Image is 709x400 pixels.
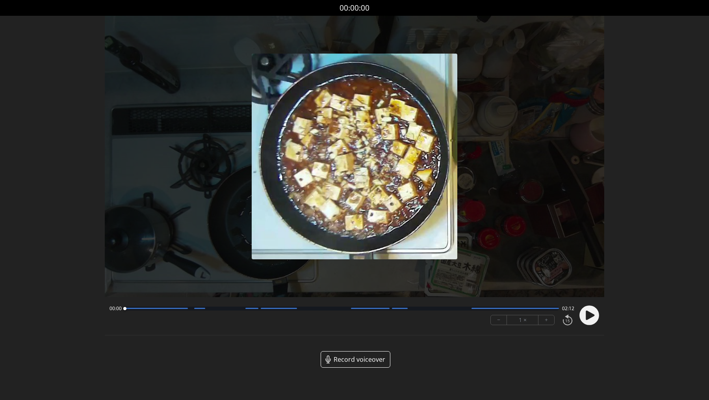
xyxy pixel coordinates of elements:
button: + [538,315,554,325]
button: − [491,315,507,325]
span: Record voiceover [334,355,385,364]
a: 00:00:00 [340,2,369,14]
a: Record voiceover [321,351,390,368]
span: 00:00 [110,305,122,312]
span: 02:12 [562,305,574,312]
img: Poster Image [252,54,457,259]
div: 1 × [507,315,538,325]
